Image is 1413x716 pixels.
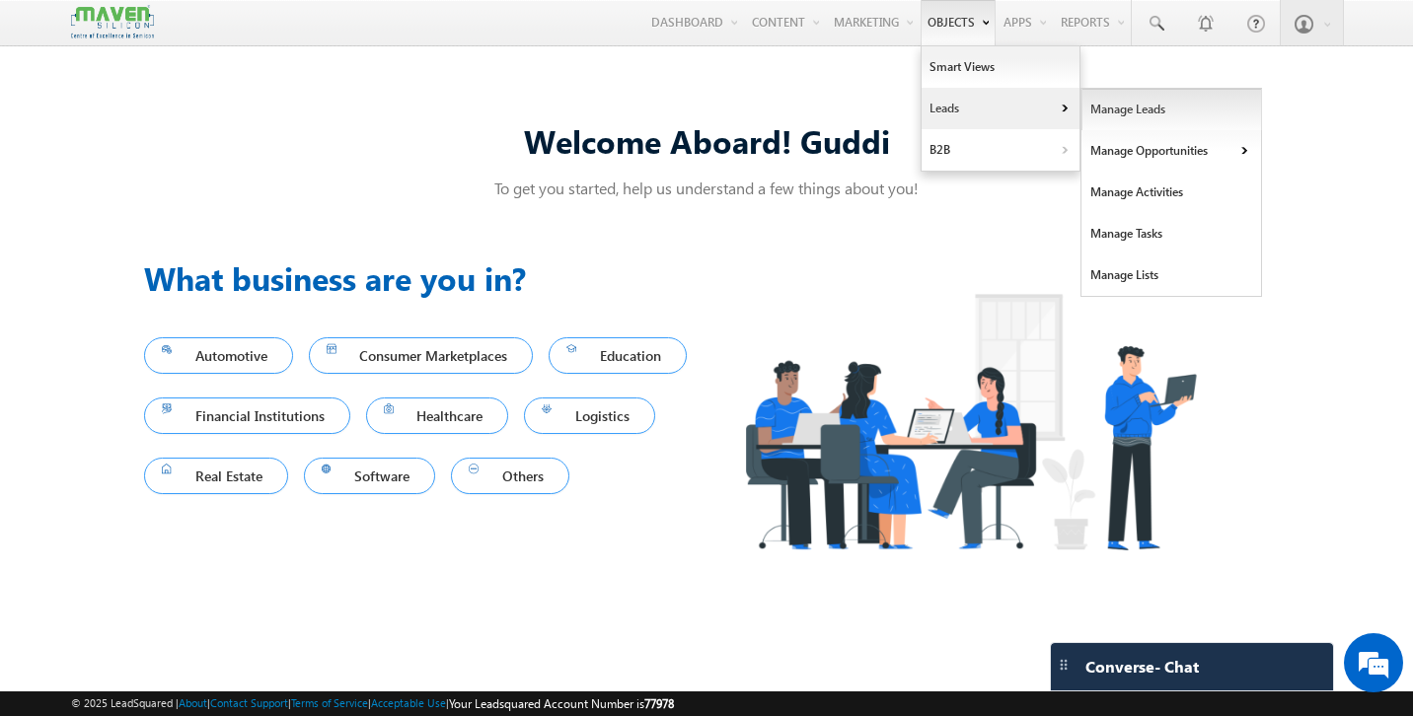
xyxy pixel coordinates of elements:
[371,696,446,709] a: Acceptable Use
[71,694,674,713] span: © 2025 LeadSquared | | | | |
[144,119,1269,162] div: Welcome Aboard! Guddi
[542,402,637,429] span: Logistics
[210,696,288,709] a: Contact Support
[324,10,371,57] div: Minimize live chat window
[706,254,1233,589] img: Industry.png
[922,46,1079,88] a: Smart Views
[103,104,332,129] div: Chat with us now
[162,463,270,489] span: Real Estate
[144,178,1269,198] p: To get you started, help us understand a few things about you!
[469,463,552,489] span: Others
[1085,658,1199,676] span: Converse - Chat
[162,402,333,429] span: Financial Institutions
[322,463,418,489] span: Software
[1081,213,1262,254] a: Manage Tasks
[34,104,83,129] img: d_60004797649_company_0_60004797649
[384,402,491,429] span: Healthcare
[179,696,207,709] a: About
[1081,172,1262,213] a: Manage Activities
[26,182,360,545] textarea: Type your message and hit 'Enter'
[1081,130,1262,172] a: Manage Opportunities
[1056,657,1072,673] img: carter-drag
[144,254,706,302] h3: What business are you in?
[71,5,154,39] img: Custom Logo
[1081,89,1262,130] a: Manage Leads
[922,129,1079,171] a: B2B
[1081,254,1262,296] a: Manage Lists
[644,696,674,711] span: 77978
[268,562,358,589] em: Start Chat
[566,342,669,369] span: Education
[291,696,368,709] a: Terms of Service
[449,696,674,711] span: Your Leadsquared Account Number is
[922,88,1079,129] a: Leads
[327,342,516,369] span: Consumer Marketplaces
[162,342,275,369] span: Automotive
